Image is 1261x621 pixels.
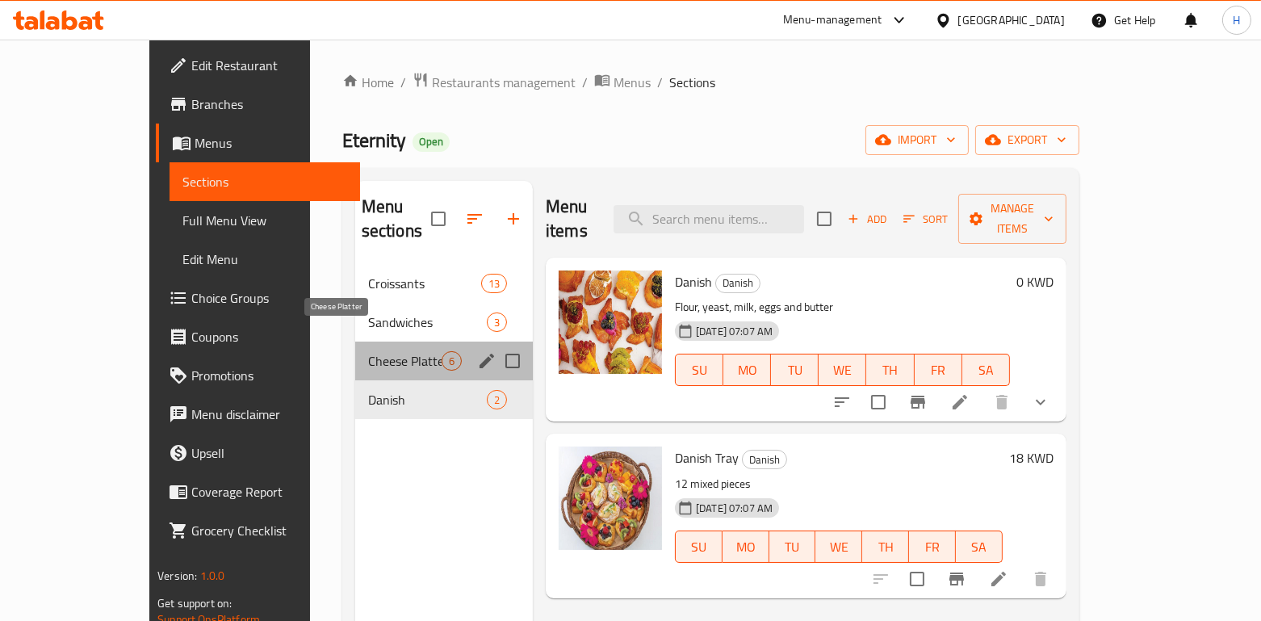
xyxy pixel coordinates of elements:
a: Full Menu View [170,201,360,240]
svg: Show Choices [1031,392,1050,412]
button: export [975,125,1079,155]
span: Danish [368,390,487,409]
div: Cheese Platter6edit [355,342,533,380]
span: Get support on: [157,593,232,614]
button: SA [962,354,1010,386]
span: Danish [743,451,786,469]
button: MO [723,531,769,563]
button: WE [815,531,862,563]
li: / [582,73,588,92]
span: Add [845,210,889,229]
span: SA [969,359,1003,382]
span: Sort [903,210,948,229]
span: Sort sections [455,199,494,238]
button: TU [769,531,816,563]
div: Croissants13 [355,264,533,303]
a: Edit Menu [170,240,360,279]
button: import [865,125,969,155]
button: MO [723,354,771,386]
span: H [1233,11,1240,29]
span: Croissants [368,274,481,293]
h6: 18 KWD [1009,447,1054,469]
p: Flour, yeast, milk, eggs and butter [675,297,1010,317]
span: Danish [675,270,712,294]
button: delete [982,383,1021,422]
span: Open [413,135,450,149]
a: Edit menu item [950,392,970,412]
span: Sections [669,73,715,92]
span: Menus [614,73,651,92]
span: Promotions [191,366,347,385]
span: Choice Groups [191,288,347,308]
div: items [487,390,507,409]
li: / [400,73,406,92]
span: Select section [807,202,841,236]
span: Grocery Checklist [191,521,347,540]
a: Home [342,73,394,92]
span: Sections [182,172,347,191]
nav: Menu sections [355,258,533,426]
button: SU [675,531,723,563]
div: Danish [715,274,760,293]
span: Edit Menu [182,250,347,269]
span: [DATE] 07:07 AM [689,501,779,516]
button: Sort [899,207,952,232]
span: [DATE] 07:07 AM [689,324,779,339]
button: Branch-specific-item [937,560,976,598]
button: edit [475,349,499,373]
img: Danish Tray [559,447,662,550]
button: show more [1021,383,1060,422]
span: FR [915,535,949,559]
span: Coverage Report [191,482,347,501]
span: SA [962,535,996,559]
img: Danish [559,271,662,374]
a: Upsell [156,434,360,472]
span: Sort items [893,207,958,232]
a: Branches [156,85,360,124]
button: WE [819,354,866,386]
a: Sections [170,162,360,201]
a: Restaurants management [413,72,576,93]
a: Grocery Checklist [156,511,360,550]
span: Danish Tray [675,446,739,470]
a: Coverage Report [156,472,360,511]
nav: breadcrumb [342,72,1079,93]
span: Eternity [342,122,406,158]
div: [GEOGRAPHIC_DATA] [958,11,1065,29]
a: Edit menu item [989,569,1008,589]
button: TH [866,354,914,386]
span: Full Menu View [182,211,347,230]
div: Open [413,132,450,152]
div: items [442,351,462,371]
span: 1.0.0 [200,565,225,586]
span: Select all sections [421,202,455,236]
span: TH [873,359,907,382]
h2: Menu items [546,195,594,243]
button: SU [675,354,723,386]
span: Cheese Platter [368,351,442,371]
h6: 0 KWD [1016,271,1054,293]
a: Edit Restaurant [156,46,360,85]
span: TH [869,535,903,559]
span: SU [682,359,717,382]
button: sort-choices [823,383,861,422]
button: Add section [494,199,533,238]
h2: Menu sections [362,195,431,243]
div: Danish2 [355,380,533,419]
span: import [878,130,956,150]
span: 2 [488,392,506,408]
span: WE [825,359,860,382]
span: SU [682,535,716,559]
span: TU [776,535,810,559]
div: Sandwiches3 [355,303,533,342]
span: Manage items [971,199,1054,239]
span: WE [822,535,856,559]
div: Sandwiches [368,313,487,332]
span: Menu disclaimer [191,405,347,424]
button: TH [862,531,909,563]
span: 13 [482,276,506,292]
span: Branches [191,94,347,114]
span: Restaurants management [432,73,576,92]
